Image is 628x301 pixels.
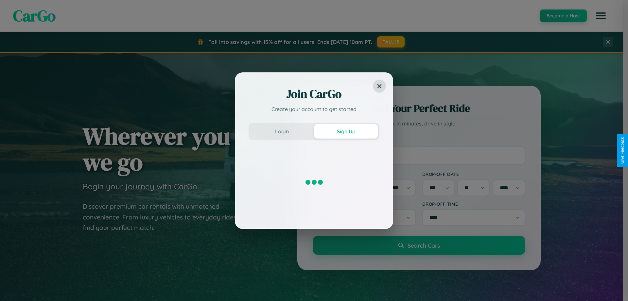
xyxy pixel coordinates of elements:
button: Sign Up [314,124,378,139]
h2: Join CarGo [249,86,379,102]
div: Give Feedback [620,137,625,164]
iframe: Intercom live chat [7,279,22,294]
p: Create your account to get started [249,105,379,113]
button: Login [250,124,314,139]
